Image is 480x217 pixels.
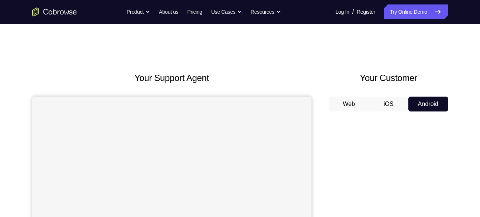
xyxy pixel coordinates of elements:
a: Go to the home page [32,7,77,16]
button: Resources [251,4,281,19]
h2: Your Customer [329,71,448,85]
a: About us [159,4,178,19]
a: Register [357,4,375,19]
h2: Your Support Agent [32,71,311,85]
a: Log In [336,4,349,19]
a: Pricing [187,4,202,19]
button: Use Cases [211,4,242,19]
button: iOS [369,97,408,111]
a: Try Online Demo [384,4,448,19]
button: Product [127,4,150,19]
span: / [352,7,354,16]
button: Web [329,97,369,111]
button: Android [408,97,448,111]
